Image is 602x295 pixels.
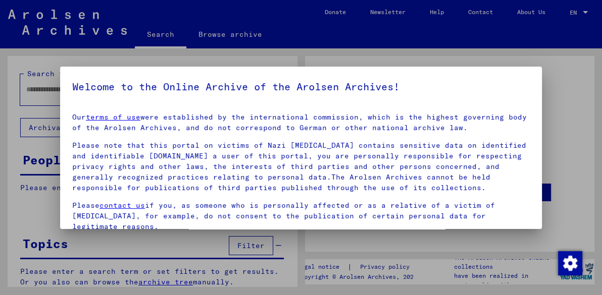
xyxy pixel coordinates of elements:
a: contact us [99,201,145,210]
img: Change consent [558,251,582,275]
div: Change consent [558,251,582,275]
h5: Welcome to the Online Archive of the Arolsen Archives! [72,79,530,95]
p: Our were established by the international commission, which is the highest governing body of the ... [72,112,530,133]
p: Please note that this portal on victims of Nazi [MEDICAL_DATA] contains sensitive data on identif... [72,140,530,193]
a: terms of use [86,112,140,122]
p: Please if you, as someone who is personally affected or as a relative of a victim of [MEDICAL_DAT... [72,200,530,232]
